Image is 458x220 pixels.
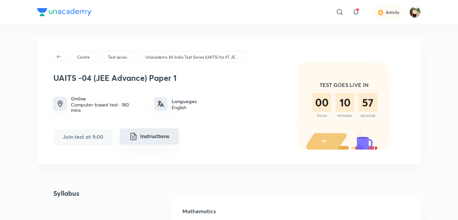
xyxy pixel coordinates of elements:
img: activity [378,8,384,16]
h5: TEST GOES LIVE IN [312,81,375,89]
p: Centre [77,54,90,60]
img: languages [157,100,164,107]
button: Join test at 9:00 [53,129,113,145]
div: hours [312,113,331,118]
div: 00 [312,93,331,112]
div: English [172,105,197,110]
div: 10 [335,93,354,112]
img: Company Logo [37,8,92,16]
img: instruction [129,132,137,140]
a: Test series [107,54,128,60]
a: Centre [76,54,91,60]
img: timing [57,100,63,107]
a: Unacademy All India Test Series (UAITS) for IIT JEE Class 11 [144,54,241,60]
h6: Languages [172,98,197,105]
div: Computer-based test · 180 mins [71,102,138,113]
p: Test series [108,54,127,60]
img: timer [283,62,405,150]
h6: Online [71,95,138,102]
div: 57 [358,93,377,112]
p: Unacademy All India Test Series (UAITS) for IIT JEE Class 11 [145,54,240,60]
div: seconds [358,113,377,118]
div: minutes [335,113,354,118]
img: Arpit Kumar Gautam [409,6,421,18]
h3: UAITS -04 (JEE Advance) Paper 1 [53,73,280,83]
button: Instructions [120,128,179,145]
